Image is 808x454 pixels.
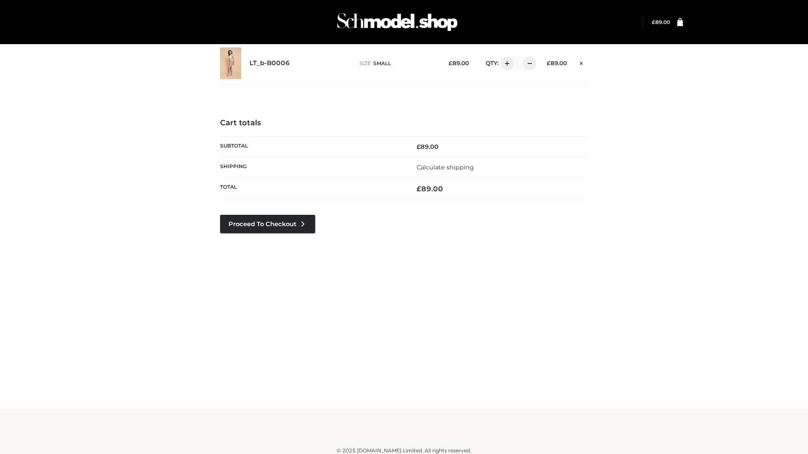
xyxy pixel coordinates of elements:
a: Calculate shipping [417,164,474,171]
bdi: 89.00 [547,60,567,66]
h4: Cart totals [220,119,588,128]
span: £ [417,143,420,150]
bdi: 89.00 [417,143,439,150]
a: Remove this item [575,57,588,68]
a: LT_b-B0006 [250,59,290,67]
a: Proceed to Checkout [220,215,315,233]
span: £ [449,60,452,66]
th: Subtotal [220,136,404,157]
th: Shipping [220,157,404,177]
span: £ [547,60,550,66]
a: £89.00 [652,19,670,25]
img: Schmodel Admin 964 [334,5,460,39]
bdi: 89.00 [417,185,443,193]
span: SMALL [373,60,391,66]
span: £ [417,185,421,193]
div: QTY: [477,57,534,70]
bdi: 89.00 [652,19,670,25]
p: size : [359,60,436,67]
th: Total [220,178,404,200]
bdi: 89.00 [449,60,469,66]
span: £ [652,19,655,25]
